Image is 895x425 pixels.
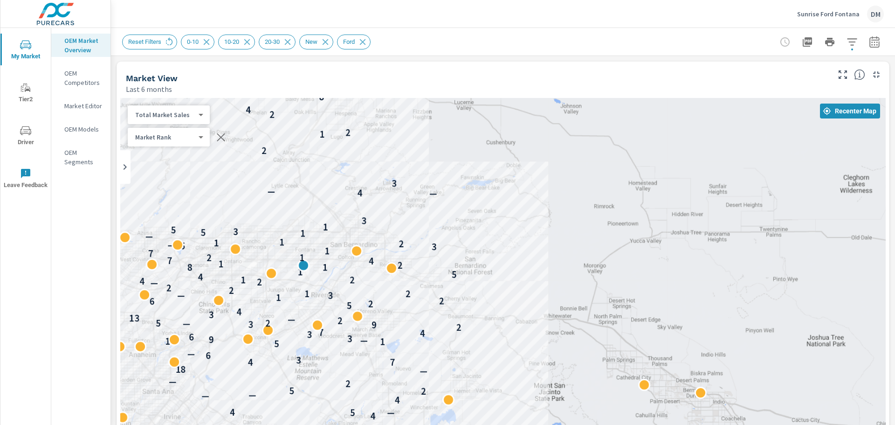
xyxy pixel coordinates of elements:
button: "Export Report to PDF" [798,33,817,51]
p: 5 [180,240,186,251]
p: OEM Competitors [64,69,103,87]
div: OEM Models [51,122,110,136]
p: 3 [209,309,214,320]
p: 4 [369,256,374,267]
p: 7 [318,327,324,338]
p: 4 [139,276,145,287]
div: OEM Market Overview [51,34,110,57]
button: Make Fullscreen [835,67,850,82]
div: Ford [337,35,371,49]
p: 8 [187,262,193,273]
p: 4 [230,407,235,418]
span: 20-30 [259,38,285,45]
p: 13 [165,336,175,347]
p: Last 6 months [126,84,172,95]
p: — [429,188,437,199]
p: — [167,240,175,251]
p: 4 [248,357,253,368]
span: 0-10 [181,38,204,45]
p: 1 [323,222,328,233]
p: 7 [167,255,172,266]
p: 2 [207,252,212,264]
p: 1 [279,237,284,248]
p: 13 [129,313,139,324]
p: 3 [328,290,333,301]
p: 5 [347,300,352,311]
p: — [387,407,395,418]
p: 1 [319,129,324,140]
p: — [183,318,191,329]
p: 4 [358,188,363,199]
p: 2 [346,127,351,138]
p: 1 [325,245,330,257]
p: 5 [452,269,457,280]
div: OEM Competitors [51,66,110,90]
span: Tier2 [3,82,48,105]
button: Recenter Map [820,104,880,118]
p: 2 [399,238,404,250]
h5: Market View [126,73,178,83]
span: 10-20 [219,38,245,45]
span: Ford [337,38,360,45]
p: 1 [300,228,305,239]
p: 2 [456,322,461,333]
button: Apply Filters [843,33,861,51]
div: 0-10 [181,35,214,49]
p: — [202,390,210,402]
p: 5 [171,224,176,236]
p: 1 [218,258,223,270]
p: — [177,290,185,301]
p: 4 [198,272,203,283]
span: New [300,38,323,45]
div: Market Editor [51,99,110,113]
div: DM [867,6,884,22]
p: 8 [319,91,324,103]
span: Find the biggest opportunities in your market for your inventory. Understand by postal code where... [854,69,865,80]
p: 1 [276,292,281,303]
div: 20-30 [259,35,296,49]
span: Recenter Map [824,107,876,115]
p: 2 [439,295,444,307]
p: 3 [233,226,238,237]
p: 3 [347,333,352,344]
p: 9 [209,334,214,345]
p: 2 [265,318,270,329]
button: Minimize Widget [869,67,884,82]
p: 1 [380,336,385,348]
p: 4 [394,395,399,406]
p: 2 [350,274,355,286]
p: OEM Models [64,125,103,134]
p: 2 [345,378,351,390]
p: 2 [257,277,262,288]
p: 2 [166,282,172,293]
p: 6 [150,296,155,307]
p: Market Rank [135,133,195,141]
p: 1 [298,266,303,278]
p: OEM Segments [64,148,103,167]
p: 2 [229,285,234,296]
span: Reset Filters [123,38,167,45]
div: Reset Filters [122,35,177,49]
p: 2 [270,109,275,120]
p: 1 [299,252,304,264]
div: Total Market Sales [128,133,202,142]
p: 4 [370,411,375,422]
p: 3 [432,241,437,252]
p: 6 [189,332,194,343]
p: 1 [214,237,219,249]
p: 7 [148,248,153,259]
p: 3 [231,245,236,257]
p: — [267,186,275,197]
p: 1 [241,274,246,286]
p: 2 [406,288,411,300]
p: 3 [392,178,397,189]
p: 3 [361,215,366,226]
p: — [420,366,427,377]
p: 5 [289,385,294,397]
p: 1 [323,262,328,273]
p: — [288,314,296,325]
p: 2 [368,299,373,310]
p: — [187,348,195,360]
p: 2 [337,315,343,327]
button: Select Date Range [865,33,884,51]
